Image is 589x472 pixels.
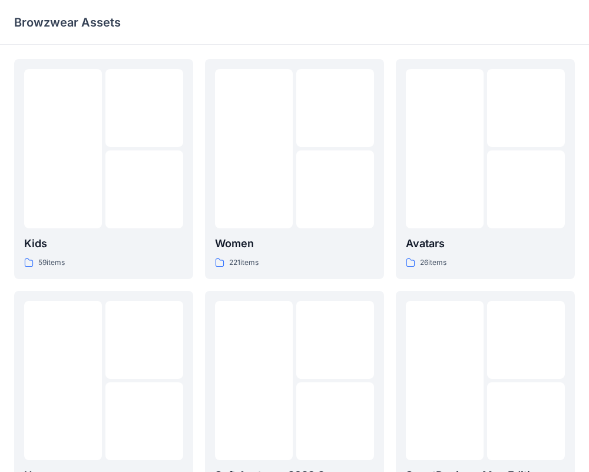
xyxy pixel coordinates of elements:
p: Avatars [406,235,565,252]
p: 26 items [420,257,446,269]
p: Kids [24,235,183,252]
a: Kids59items [14,59,193,279]
p: Browzwear Assets [14,14,121,31]
a: Avatars26items [396,59,575,279]
p: Women [215,235,374,252]
a: Women221items [205,59,384,279]
p: 221 items [229,257,259,269]
p: 59 items [38,257,65,269]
